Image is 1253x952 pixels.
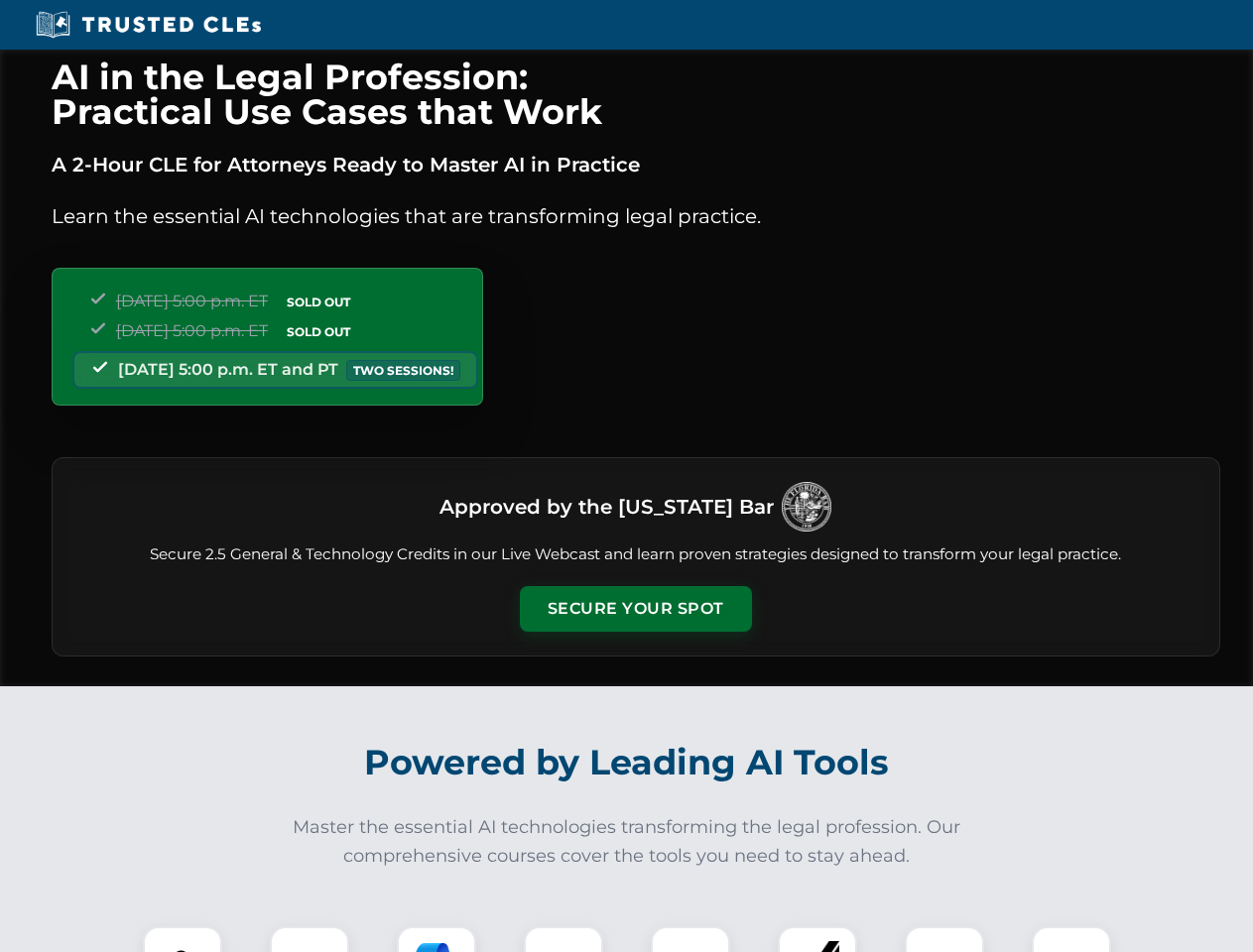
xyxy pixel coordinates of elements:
h3: Approved by the [US_STATE] Bar [439,489,774,525]
p: Secure 2.5 General & Technology Credits in our Live Webcast and learn proven strategies designed ... [76,543,1195,566]
span: SOLD OUT [280,292,357,312]
h2: Powered by Leading AI Tools [77,728,1177,797]
span: [DATE] 5:00 p.m. ET [116,321,268,340]
p: Learn the essential AI technologies that are transforming legal practice. [52,200,1220,232]
h1: AI in the Legal Profession: Practical Use Cases that Work [52,59,1220,129]
span: [DATE] 5:00 p.m. ET [116,292,268,310]
button: Secure Your Spot [520,586,752,632]
p: Master the essential AI technologies transforming the legal profession. Our comprehensive courses... [280,813,974,871]
p: A 2-Hour CLE for Attorneys Ready to Master AI in Practice [52,149,1220,180]
img: Trusted CLEs [30,10,267,40]
img: Logo [782,482,831,532]
span: SOLD OUT [280,321,357,342]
